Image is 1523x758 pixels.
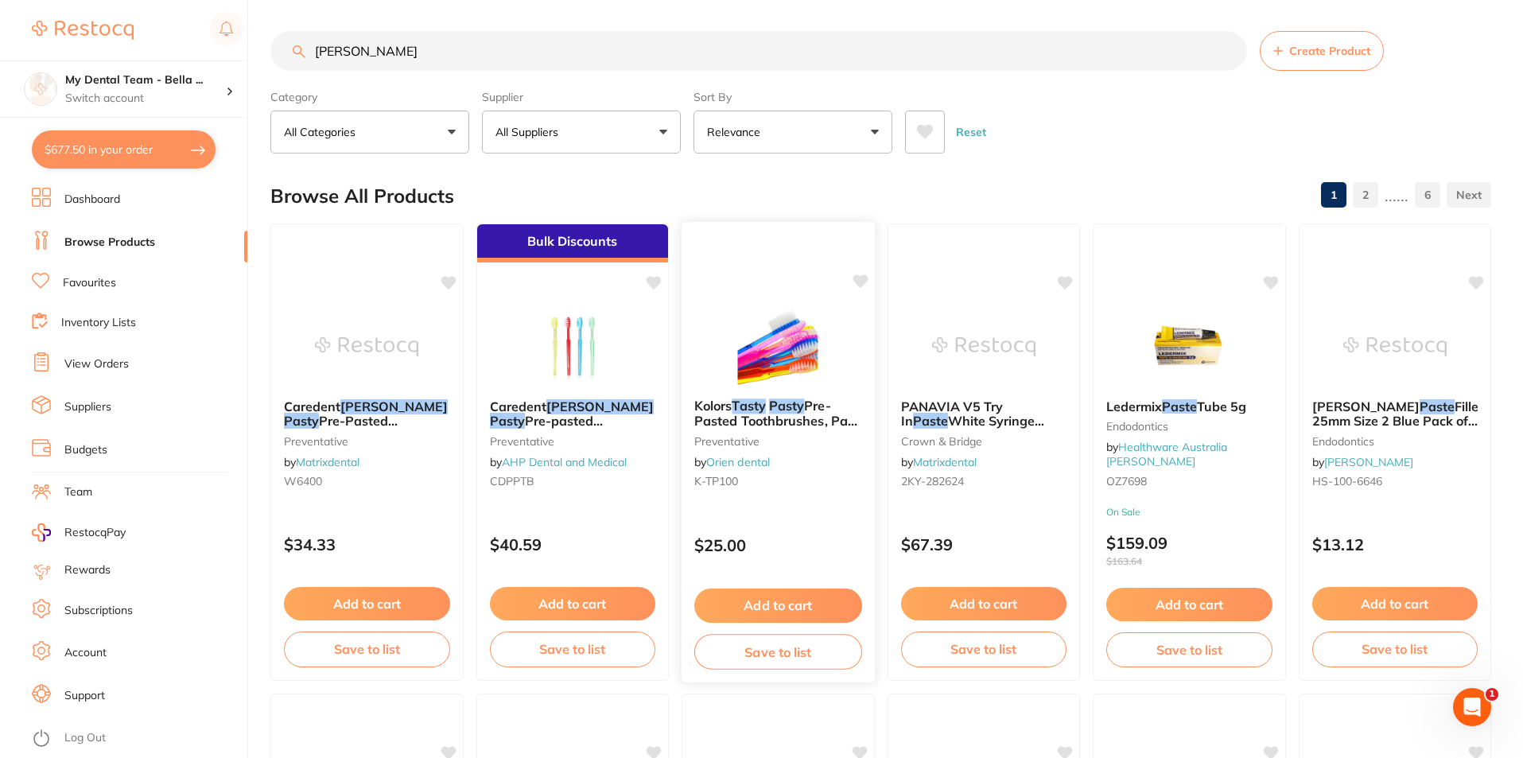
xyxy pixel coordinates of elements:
span: Pre-Pasted Toothbrush (100) Assorted Colors [284,413,447,458]
p: $40.59 [490,535,656,554]
p: All Suppliers [495,124,565,140]
b: Ledermix Paste Tube 5g [1106,399,1272,414]
button: Add to cart [694,589,862,623]
button: Save to list [694,634,862,670]
a: Browse Products [64,235,155,251]
a: Account [64,645,107,661]
span: by [694,455,770,469]
img: RestocqPay [32,523,51,542]
small: preventative [694,434,862,447]
b: Caredent Hasty Pasty Pre-pasted Toothbrush [490,399,656,429]
em: [PERSON_NAME] [340,398,448,414]
div: Bulk Discounts [477,224,669,262]
iframe: Intercom live chat [1453,688,1491,726]
span: Caredent [284,398,340,414]
a: Favourites [63,275,116,291]
span: by [490,455,627,469]
a: 2 [1353,179,1378,211]
span: HS-100-6646 [1312,474,1382,488]
a: AHP Dental and Medical [502,455,627,469]
a: View Orders [64,356,129,372]
b: Kolors Tasty Pasty Pre-Pasted Toothbrushes, Pack of 100 [694,398,862,428]
span: OZ7698 [1106,474,1147,488]
span: Ledermix [1106,398,1162,414]
a: Support [64,688,105,704]
button: Log Out [32,726,243,752]
button: Save to list [490,632,656,667]
span: by [284,455,359,469]
b: HENRY SCHEIN Paste Filler 25mm Size 2 Blue Pack of 4 [1312,399,1478,429]
img: Caredent Hasty Pasty Pre-Pasted Toothbrush (100) Assorted Colors [315,307,418,387]
span: by [1312,455,1413,469]
label: Sort By [694,90,892,104]
label: Supplier [482,90,681,104]
a: Dashboard [64,192,120,208]
em: [PERSON_NAME] [546,398,654,414]
button: Save to list [284,632,450,667]
button: All Suppliers [482,111,681,154]
p: All Categories [284,124,362,140]
a: Matrixdental [913,455,977,469]
a: 6 [1415,179,1440,211]
p: $34.33 [284,535,450,554]
button: All Categories [270,111,469,154]
button: Relevance [694,111,892,154]
small: crown & bridge [901,435,1067,448]
a: Log Out [64,730,106,746]
span: by [1106,440,1227,468]
img: PANAVIA V5 Try In Paste White Syringe 1.8ml [932,307,1035,387]
button: Save to list [1312,632,1478,667]
span: Caredent [490,398,546,414]
span: Filler 25mm Size 2 Blue Pack of 4 [1312,398,1483,444]
b: PANAVIA V5 Try In Paste White Syringe 1.8ml [901,399,1067,429]
p: $25.00 [694,536,862,554]
h2: Browse All Products [270,185,454,208]
button: $677.50 in your order [32,130,216,169]
a: Matrixdental [296,455,359,469]
span: PANAVIA V5 Try In [901,398,1003,429]
span: Create Product [1289,45,1370,57]
b: Caredent Hasty Pasty Pre-Pasted Toothbrush (100) Assorted Colors [284,399,450,429]
h4: My Dental Team - Bella Vista [65,72,226,88]
a: Budgets [64,442,107,458]
img: Restocq Logo [32,21,134,40]
small: preventative [490,435,656,448]
p: Switch account [65,91,226,107]
span: Tube 5g [1197,398,1246,414]
label: Category [270,90,469,104]
a: Orien dental [706,455,770,469]
input: Search Products [270,31,1247,71]
img: My Dental Team - Bella Vista [25,73,56,105]
a: RestocqPay [32,523,126,542]
a: 1 [1321,179,1346,211]
small: Endodontics [1106,420,1272,433]
img: HENRY SCHEIN Paste Filler 25mm Size 2 Blue Pack of 4 [1343,307,1447,387]
button: Reset [951,111,991,154]
em: Pasty [284,413,319,429]
button: Add to cart [901,587,1067,620]
span: RestocqPay [64,525,126,541]
button: Add to cart [1106,588,1272,621]
p: $159.09 [1106,534,1272,567]
em: Pasty [769,398,804,414]
em: Paste [1420,398,1455,414]
a: [PERSON_NAME] [1324,455,1413,469]
em: Tasty [732,398,765,414]
span: Pre-pasted Toothbrush [490,413,603,443]
span: Pre-Pasted Toothbrushes, Pack of 100 [694,398,861,443]
span: W6400 [284,474,322,488]
small: endodontics [1312,435,1478,448]
img: Caredent Hasty Pasty Pre-pasted Toothbrush [521,307,624,387]
span: [PERSON_NAME] [1312,398,1420,414]
img: Kolors Tasty Pasty Pre-Pasted Toothbrushes, Pack of 100 [726,305,830,386]
a: Team [64,484,92,500]
em: Paste [1162,398,1197,414]
span: Kolors [694,398,732,414]
small: preventative [284,435,450,448]
button: Create Product [1260,31,1384,71]
a: Healthware Australia [PERSON_NAME] [1106,440,1227,468]
p: Relevance [707,124,767,140]
span: 2KY-282624 [901,474,964,488]
p: ...... [1385,186,1408,204]
p: $13.12 [1312,535,1478,554]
